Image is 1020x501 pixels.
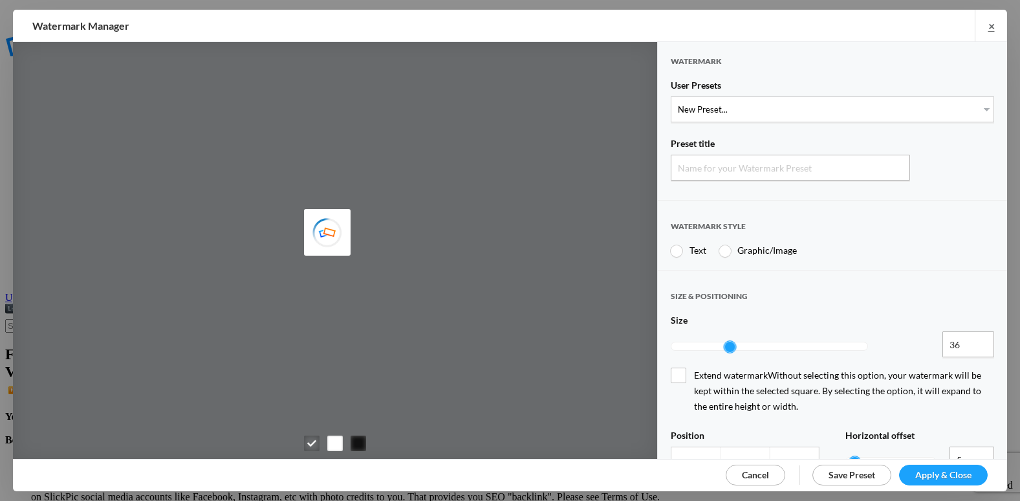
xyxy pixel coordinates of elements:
[671,221,746,243] span: Watermark style
[726,465,785,485] a: Cancel
[694,370,981,412] span: Without selecting this option, your watermark will be kept within the selected square. By selecti...
[899,465,988,485] a: Apply & Close
[671,291,748,313] span: SIZE & POSITIONING
[689,245,706,256] span: Text
[742,469,769,480] span: Cancel
[975,10,1007,41] a: ×
[671,155,910,181] input: Name for your Watermark Preset
[812,465,891,485] a: Save Preset
[915,469,971,480] span: Apply & Close
[737,245,797,256] span: Graphic/Image
[671,138,715,155] span: Preset title
[671,315,688,331] span: Size
[671,430,704,447] span: Position
[829,469,875,480] span: Save Preset
[845,430,915,447] span: Horizontal offset
[671,80,721,96] span: User Presets
[671,56,722,78] span: Watermark
[32,10,649,42] h2: Watermark Manager
[671,368,994,414] span: Extend watermark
